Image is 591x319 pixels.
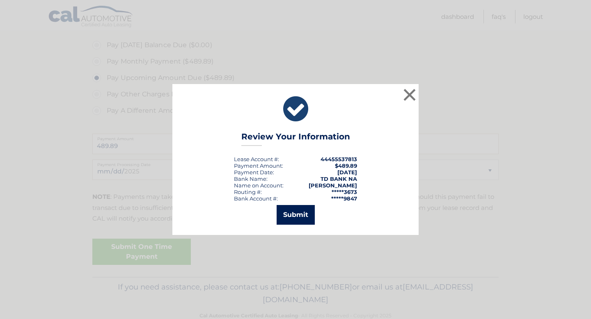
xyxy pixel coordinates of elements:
button: × [401,87,418,103]
strong: [PERSON_NAME] [309,182,357,189]
div: Bank Account #: [234,195,278,202]
span: Payment Date [234,169,273,175]
div: : [234,169,274,175]
span: $489.89 [335,162,357,169]
h3: Review Your Information [241,132,350,146]
strong: TD BANK NA [321,175,357,182]
div: Bank Name: [234,175,268,182]
button: Submit [277,205,315,225]
span: [DATE] [337,169,357,175]
div: Routing #: [234,189,262,195]
div: Name on Account: [234,182,284,189]
div: Lease Account #: [234,156,279,162]
div: Payment Amount: [234,162,283,169]
strong: 44455537813 [321,156,357,162]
